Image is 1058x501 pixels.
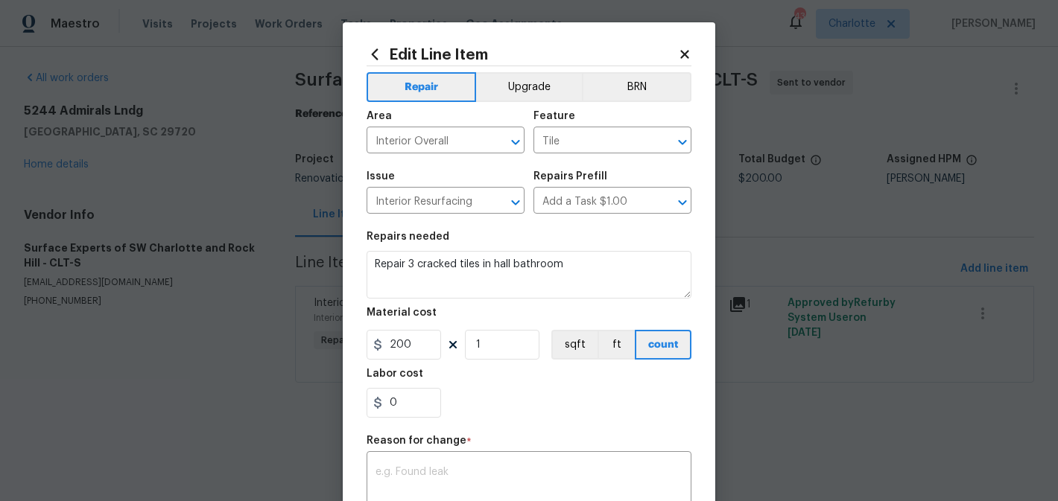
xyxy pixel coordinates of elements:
button: Open [505,132,526,153]
h5: Feature [533,111,575,121]
h5: Material cost [367,307,437,318]
button: Upgrade [476,72,583,102]
h5: Reason for change [367,435,466,446]
h5: Issue [367,171,395,182]
h5: Labor cost [367,368,423,379]
h2: Edit Line Item [367,46,678,63]
button: Open [672,132,693,153]
h5: Repairs needed [367,232,449,242]
button: ft [598,330,635,360]
h5: Repairs Prefill [533,171,607,182]
button: Open [505,192,526,213]
button: BRN [582,72,691,102]
textarea: Repair 3 cracked tiles in hall bathroom [367,251,691,299]
h5: Area [367,111,392,121]
button: sqft [551,330,598,360]
button: Repair [367,72,476,102]
button: count [635,330,691,360]
button: Open [672,192,693,213]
